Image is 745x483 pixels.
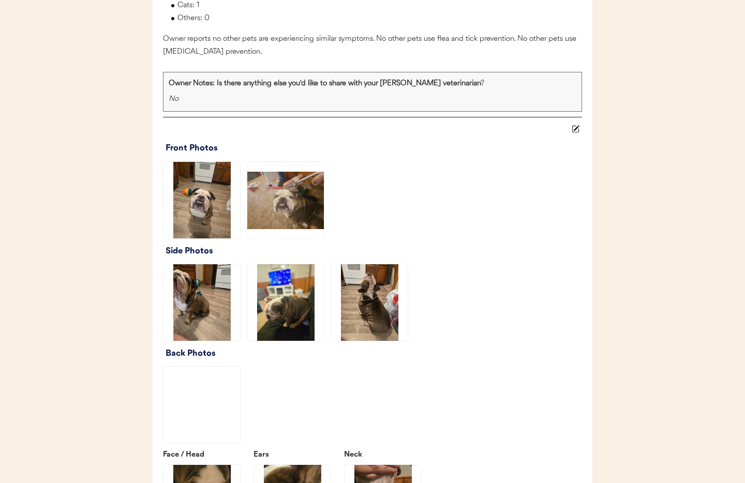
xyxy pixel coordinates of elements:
img: 1000011421.jpg [163,162,240,238]
div: Ears [254,449,305,462]
div: Side Photos [166,244,582,259]
img: 1000011422.jpg [163,264,240,341]
div: Front Photos [166,141,582,156]
img: 1000011424.jpg [331,264,408,341]
div: Face / Head [163,449,215,462]
div: Back Photos [166,346,582,361]
img: yH5BAEAAAAALAAAAAABAAEAAAIBRAA7 [163,367,240,443]
em: No [169,95,178,103]
div: Owner reports no other pets are experiencing similar symptoms. No other pets use flea and tick pr... [163,33,582,58]
img: 1000011415.jpg [247,264,324,341]
div: Others: 0 [177,12,582,25]
div: Neck [344,449,396,462]
img: 1000008535.jpg [247,162,324,238]
strong: Owner Notes: Is there anything else you'd like to share with your [PERSON_NAME] veterinarian? [169,80,484,87]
